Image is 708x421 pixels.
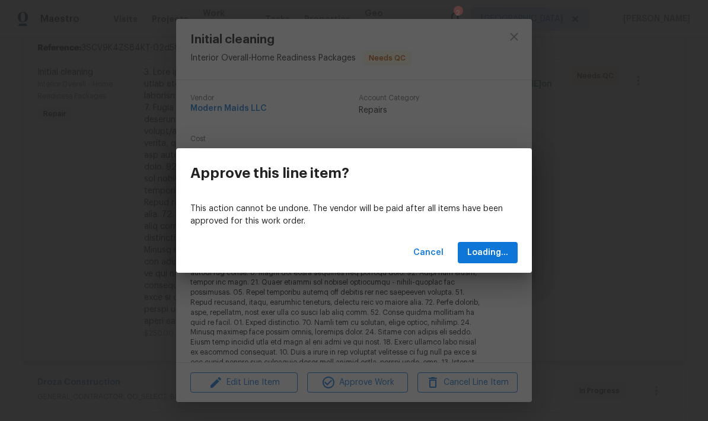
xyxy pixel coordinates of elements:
button: Loading... [458,242,518,264]
span: Cancel [413,245,444,260]
span: Loading... [467,245,508,260]
p: This action cannot be undone. The vendor will be paid after all items have been approved for this... [190,203,518,228]
h3: Approve this line item? [190,165,349,181]
button: Cancel [409,242,448,264]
